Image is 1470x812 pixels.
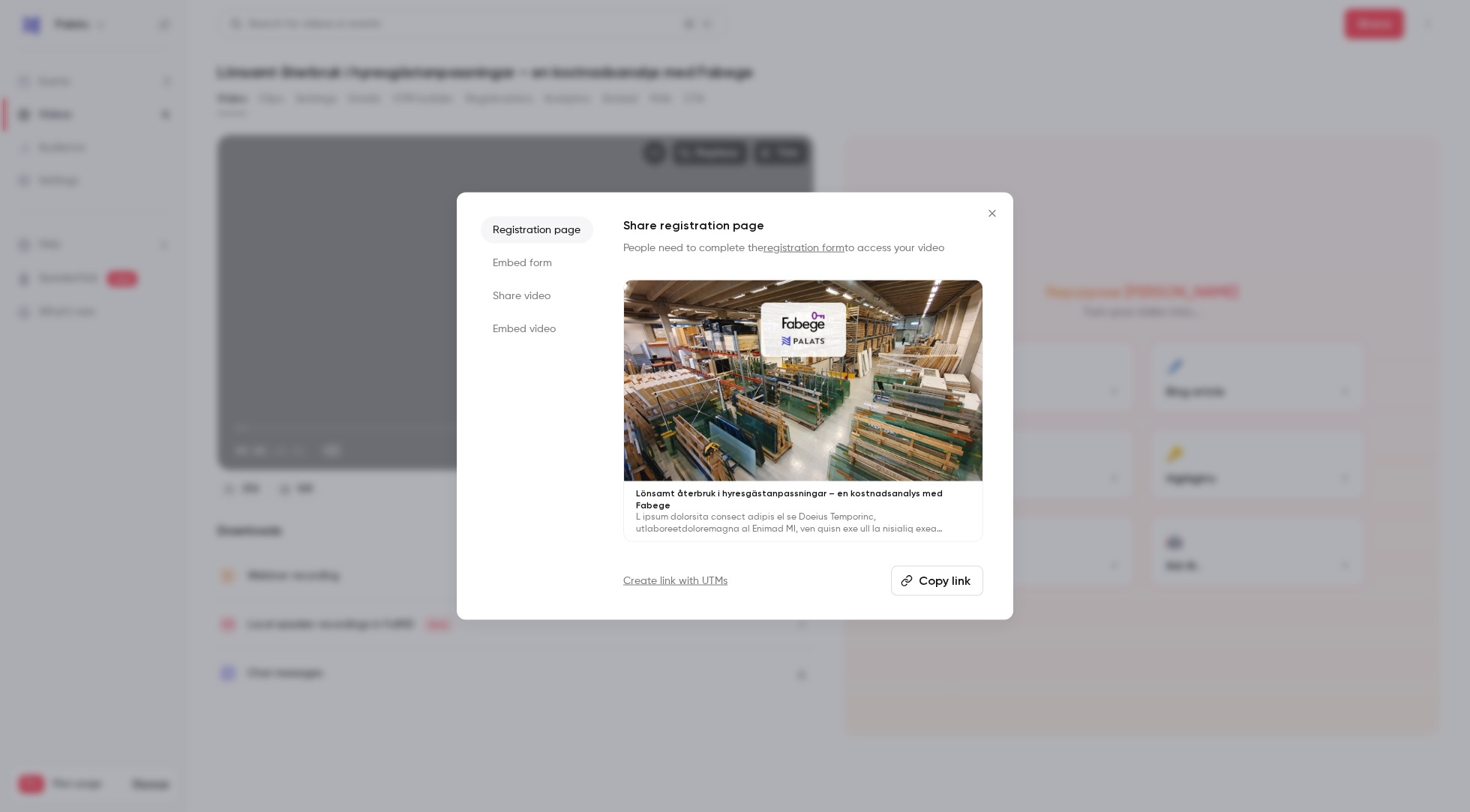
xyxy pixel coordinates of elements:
p: People need to complete the to access your video [623,240,983,255]
li: Embed form [481,249,593,276]
p: Lönsamt återbruk i hyresgästanpassningar – en kostnadsanalys med Fabege [636,487,970,511]
button: Close [977,198,1007,228]
li: Share video [481,282,593,309]
p: L ipsum dolorsita consect adipis el se Doeius Temporinc, utlaboreetdoloremagna al Enimad MI, ven ... [636,511,970,535]
li: Embed video [481,315,593,342]
button: Copy link [891,566,983,596]
a: registration form [763,242,844,253]
li: Registration page [481,216,593,243]
h1: Share registration page [623,216,983,234]
a: Lönsamt återbruk i hyresgästanpassningar – en kostnadsanalys med FabegeL ipsum dolorsita consect ... [623,279,983,542]
a: Create link with UTMs [623,574,727,589]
